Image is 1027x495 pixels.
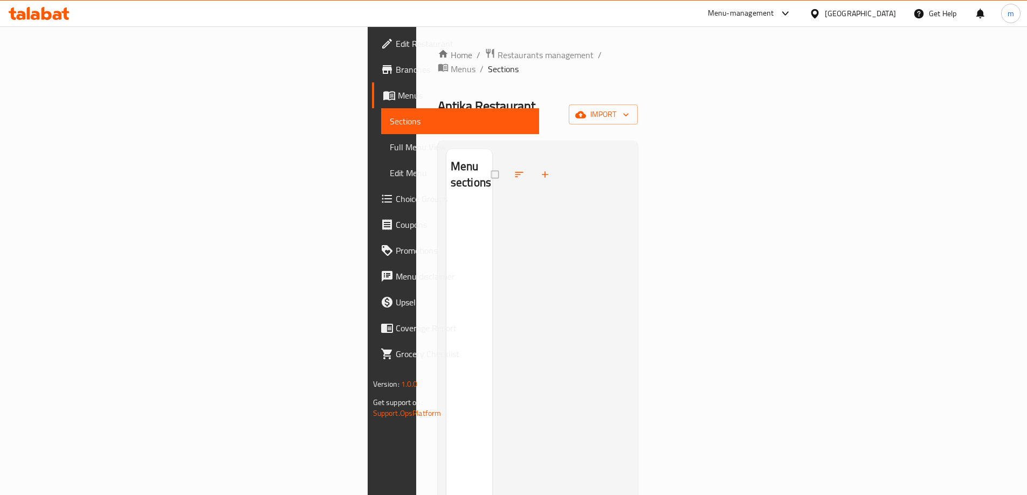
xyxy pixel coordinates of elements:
[372,212,539,238] a: Coupons
[396,218,530,231] span: Coupons
[446,200,492,209] nav: Menu sections
[373,395,423,409] span: Get support on:
[372,341,539,367] a: Grocery Checklist
[398,89,530,102] span: Menus
[598,48,602,61] li: /
[372,289,539,315] a: Upsell
[577,108,629,121] span: import
[485,48,594,62] a: Restaurants management
[372,31,539,57] a: Edit Restaurant
[373,406,442,420] a: Support.OpsPlatform
[372,186,539,212] a: Choice Groups
[381,160,539,186] a: Edit Menu
[396,37,530,50] span: Edit Restaurant
[372,263,539,289] a: Menu disclaimer
[372,57,539,82] a: Branches
[396,192,530,205] span: Choice Groups
[390,115,530,128] span: Sections
[396,270,530,283] span: Menu disclaimer
[396,244,530,257] span: Promotions
[1008,8,1014,19] span: m
[390,166,530,179] span: Edit Menu
[373,377,399,391] span: Version:
[372,82,539,108] a: Menus
[372,238,539,263] a: Promotions
[381,134,539,160] a: Full Menu View
[401,377,418,391] span: 1.0.0
[396,322,530,334] span: Coverage Report
[396,63,530,76] span: Branches
[372,315,539,341] a: Coverage Report
[498,48,594,61] span: Restaurants management
[390,141,530,154] span: Full Menu View
[708,7,774,20] div: Menu-management
[533,163,559,186] button: Add section
[396,347,530,360] span: Grocery Checklist
[396,296,530,309] span: Upsell
[569,104,638,124] button: import
[825,8,896,19] div: [GEOGRAPHIC_DATA]
[381,108,539,134] a: Sections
